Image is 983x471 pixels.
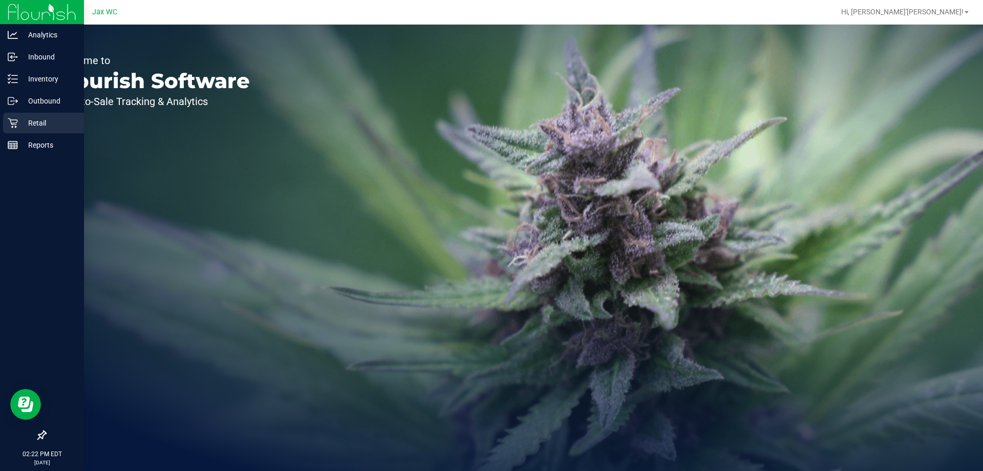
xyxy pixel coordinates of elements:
[8,74,18,84] inline-svg: Inventory
[10,389,41,420] iframe: Resource center
[5,459,79,466] p: [DATE]
[18,117,79,129] p: Retail
[55,55,250,66] p: Welcome to
[92,8,117,16] span: Jax WC
[8,140,18,150] inline-svg: Reports
[18,95,79,107] p: Outbound
[8,30,18,40] inline-svg: Analytics
[8,118,18,128] inline-svg: Retail
[8,96,18,106] inline-svg: Outbound
[8,52,18,62] inline-svg: Inbound
[18,29,79,41] p: Analytics
[18,139,79,151] p: Reports
[55,71,250,91] p: Flourish Software
[841,8,964,16] span: Hi, [PERSON_NAME]'[PERSON_NAME]!
[5,449,79,459] p: 02:22 PM EDT
[18,51,79,63] p: Inbound
[18,73,79,85] p: Inventory
[55,96,250,107] p: Seed-to-Sale Tracking & Analytics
